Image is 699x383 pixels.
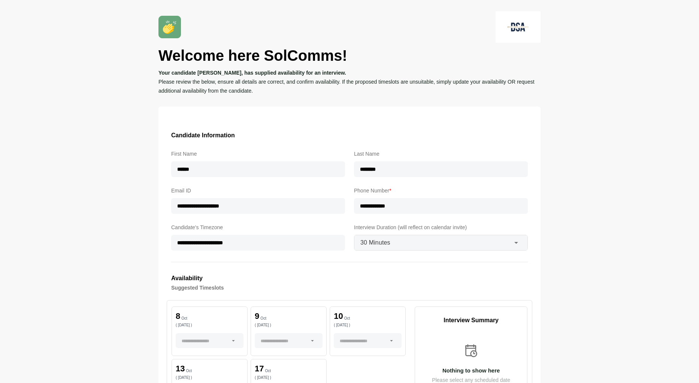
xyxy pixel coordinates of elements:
[176,376,243,380] p: ( [DATE] )
[260,317,266,320] p: Oct
[344,317,350,320] p: Oct
[171,283,528,292] h4: Suggested Timeslots
[158,68,541,77] p: Your candidate [PERSON_NAME], has supplied availability for an interview.
[496,11,541,43] img: logo
[415,316,527,325] p: Interview Summary
[158,46,541,65] h1: Welcome here SolComms!
[255,323,323,327] p: ( [DATE] )
[176,312,180,320] p: 8
[354,149,528,158] label: Last Name
[360,238,390,248] span: 30 Minutes
[171,273,528,283] h3: Availability
[354,223,528,232] label: Interview Duration (will reflect on calendar invite)
[171,131,528,140] h3: Candidate Information
[176,365,185,373] p: 13
[158,77,541,95] p: Please review the below, ensure all details are correct, and confirm availability. If the propose...
[255,312,259,320] p: 9
[181,317,187,320] p: Oct
[255,376,323,380] p: ( [DATE] )
[255,365,264,373] p: 17
[176,323,243,327] p: ( [DATE] )
[186,369,192,373] p: Oct
[171,186,345,195] label: Email ID
[334,323,402,327] p: ( [DATE] )
[265,369,271,373] p: Oct
[415,368,527,373] p: Nothing to show here
[171,149,345,158] label: First Name
[334,312,343,320] p: 10
[354,186,528,195] label: Phone Number
[171,223,345,232] label: Candidate's Timezone
[463,343,479,359] img: calender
